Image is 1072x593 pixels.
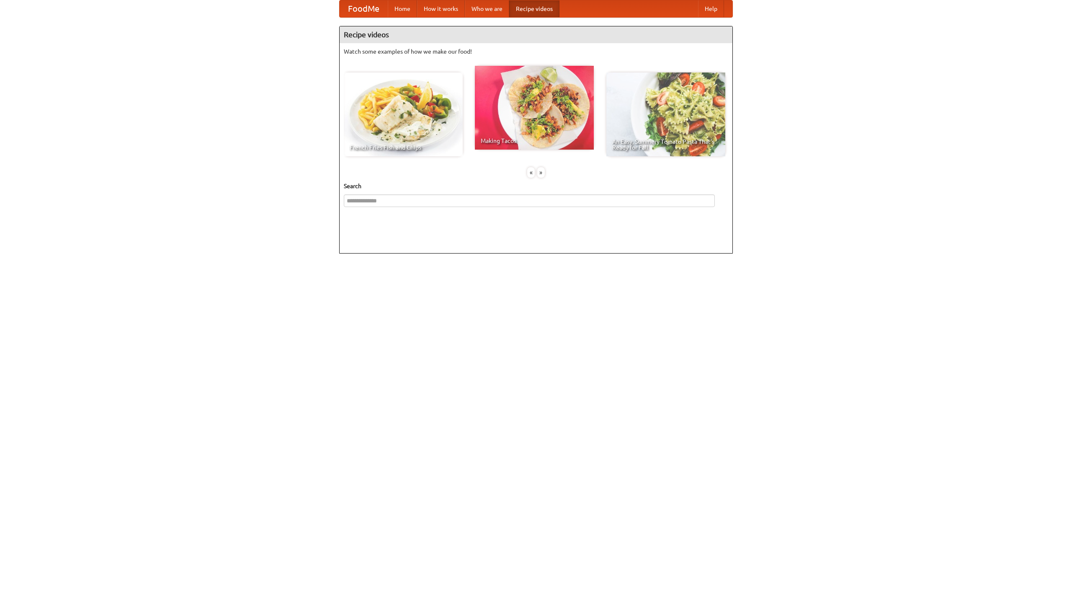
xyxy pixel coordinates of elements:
[606,73,725,156] a: An Easy, Summery Tomato Pasta That's Ready for Fall
[388,0,417,17] a: Home
[344,182,728,190] h5: Search
[340,26,732,43] h4: Recipe videos
[475,66,594,150] a: Making Tacos
[481,138,588,144] span: Making Tacos
[698,0,724,17] a: Help
[344,73,463,156] a: French Fries Fish and Chips
[350,145,457,150] span: French Fries Fish and Chips
[612,139,719,150] span: An Easy, Summery Tomato Pasta That's Ready for Fall
[509,0,559,17] a: Recipe videos
[344,47,728,56] p: Watch some examples of how we make our food!
[340,0,388,17] a: FoodMe
[527,167,535,178] div: «
[537,167,545,178] div: »
[465,0,509,17] a: Who we are
[417,0,465,17] a: How it works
